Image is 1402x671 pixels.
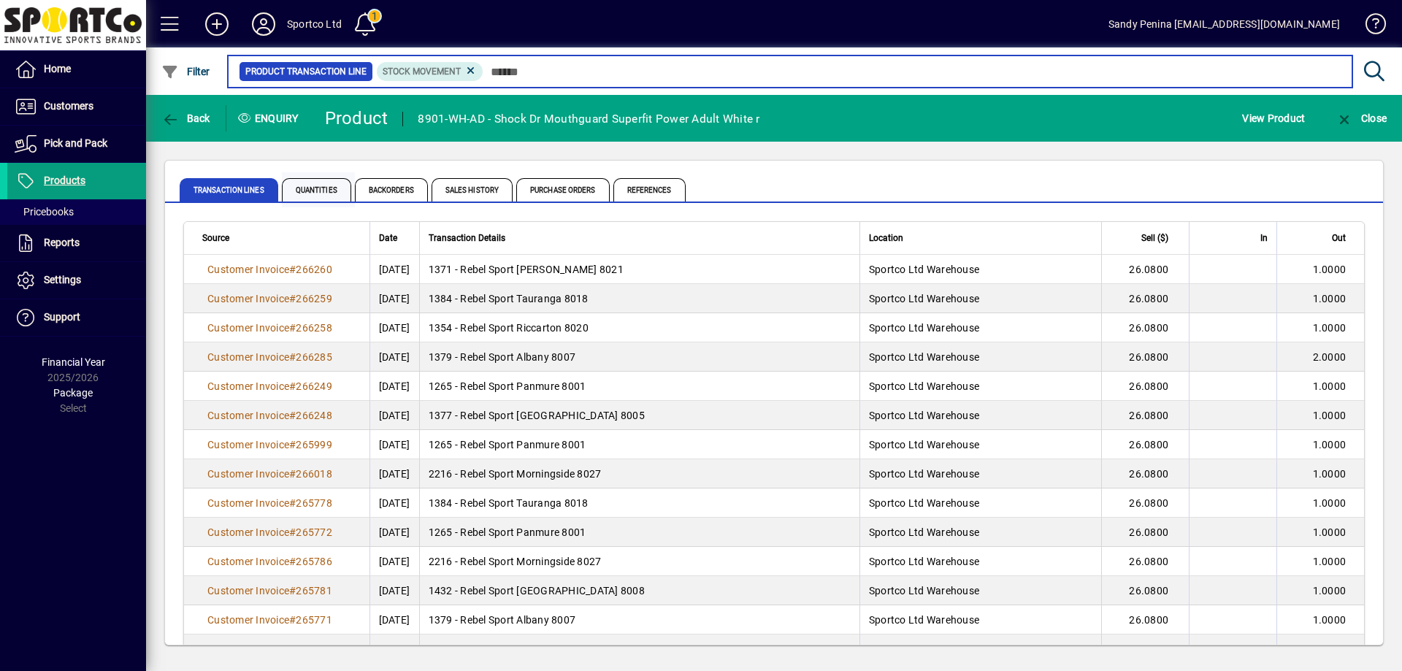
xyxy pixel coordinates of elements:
[1260,230,1268,246] span: In
[325,107,388,130] div: Product
[207,293,289,304] span: Customer Invoice
[158,105,214,131] button: Back
[289,322,296,334] span: #
[202,261,337,277] a: Customer Invoice#266260
[869,468,979,480] span: Sportco Ltd Warehouse
[202,583,337,599] a: Customer Invoice#265781
[289,614,296,626] span: #
[1101,430,1189,459] td: 26.0800
[296,264,332,275] span: 266260
[1242,107,1305,130] span: View Product
[1320,105,1402,131] app-page-header-button: Close enquiry
[296,526,332,538] span: 265772
[289,526,296,538] span: #
[1101,576,1189,605] td: 26.0800
[432,178,513,202] span: Sales History
[158,58,214,85] button: Filter
[869,497,979,509] span: Sportco Ltd Warehouse
[226,107,314,130] div: Enquiry
[1313,322,1347,334] span: 1.0000
[869,230,903,246] span: Location
[1101,313,1189,342] td: 26.0800
[1355,3,1384,50] a: Knowledge Base
[419,401,859,430] td: 1377 - Rebel Sport [GEOGRAPHIC_DATA] 8005
[1313,468,1347,480] span: 1.0000
[207,439,289,450] span: Customer Invoice
[1313,556,1347,567] span: 1.0000
[379,230,397,246] span: Date
[1332,105,1390,131] button: Close
[289,351,296,363] span: #
[869,351,979,363] span: Sportco Ltd Warehouse
[377,62,483,81] mat-chip: Product Transaction Type: Stock movement
[1101,372,1189,401] td: 26.0800
[1111,230,1181,246] div: Sell ($)
[419,634,859,664] td: 1483 - Rebel Sport Dunedin 8009
[296,585,332,597] span: 265781
[207,410,289,421] span: Customer Invoice
[869,556,979,567] span: Sportco Ltd Warehouse
[369,605,419,634] td: [DATE]
[296,468,332,480] span: 266018
[202,230,229,246] span: Source
[202,612,337,628] a: Customer Invoice#265771
[296,439,332,450] span: 265999
[207,614,289,626] span: Customer Invoice
[379,230,410,246] div: Date
[1313,264,1347,275] span: 1.0000
[418,107,759,131] div: 8901-WH-AD - Shock Dr Mouthguard Superfit Power Adult White r
[1141,230,1168,246] span: Sell ($)
[1108,12,1340,36] div: Sandy Penina [EMAIL_ADDRESS][DOMAIN_NAME]
[202,524,337,540] a: Customer Invoice#265772
[296,497,332,509] span: 265778
[369,547,419,576] td: [DATE]
[1313,410,1347,421] span: 1.0000
[202,407,337,423] a: Customer Invoice#266248
[369,401,419,430] td: [DATE]
[1101,255,1189,284] td: 26.0800
[869,264,979,275] span: Sportco Ltd Warehouse
[419,459,859,488] td: 2216 - Rebel Sport Morningside 8027
[207,585,289,597] span: Customer Invoice
[613,178,686,202] span: References
[1313,439,1347,450] span: 1.0000
[296,556,332,567] span: 265786
[44,274,81,285] span: Settings
[369,488,419,518] td: [DATE]
[7,225,146,261] a: Reports
[202,230,361,246] div: Source
[207,526,289,538] span: Customer Invoice
[53,387,93,399] span: Package
[869,293,979,304] span: Sportco Ltd Warehouse
[1101,459,1189,488] td: 26.0800
[161,66,210,77] span: Filter
[202,641,337,657] a: Customer Invoice#265780
[7,199,146,224] a: Pricebooks
[289,497,296,509] span: #
[44,63,71,74] span: Home
[296,322,332,334] span: 266258
[289,585,296,597] span: #
[516,178,610,202] span: Purchase Orders
[419,605,859,634] td: 1379 - Rebel Sport Albany 8007
[202,437,337,453] a: Customer Invoice#265999
[202,320,337,336] a: Customer Invoice#266258
[429,230,505,246] span: Transaction Details
[369,255,419,284] td: [DATE]
[369,634,419,664] td: [DATE]
[1238,105,1309,131] button: View Product
[1313,380,1347,392] span: 1.0000
[289,439,296,450] span: #
[296,351,332,363] span: 266285
[296,614,332,626] span: 265771
[419,255,859,284] td: 1371 - Rebel Sport [PERSON_NAME] 8021
[44,100,93,112] span: Customers
[419,488,859,518] td: 1384 - Rebel Sport Tauranga 8018
[1313,526,1347,538] span: 1.0000
[1101,342,1189,372] td: 26.0800
[161,112,210,124] span: Back
[180,178,278,202] span: Transaction Lines
[369,342,419,372] td: [DATE]
[369,284,419,313] td: [DATE]
[207,264,289,275] span: Customer Invoice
